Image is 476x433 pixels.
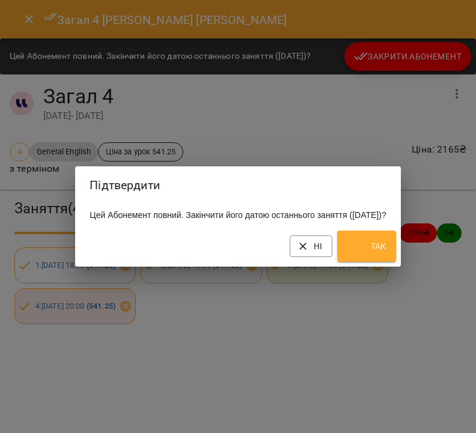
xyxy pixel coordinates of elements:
button: Ні [290,235,332,257]
div: Цей Абонемент повний. Закінчити його датою останнього заняття ([DATE])? [75,204,400,226]
button: Так [337,231,396,262]
span: Ні [299,239,323,253]
span: Так [347,234,386,258]
h2: Підтвердити [90,176,386,195]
